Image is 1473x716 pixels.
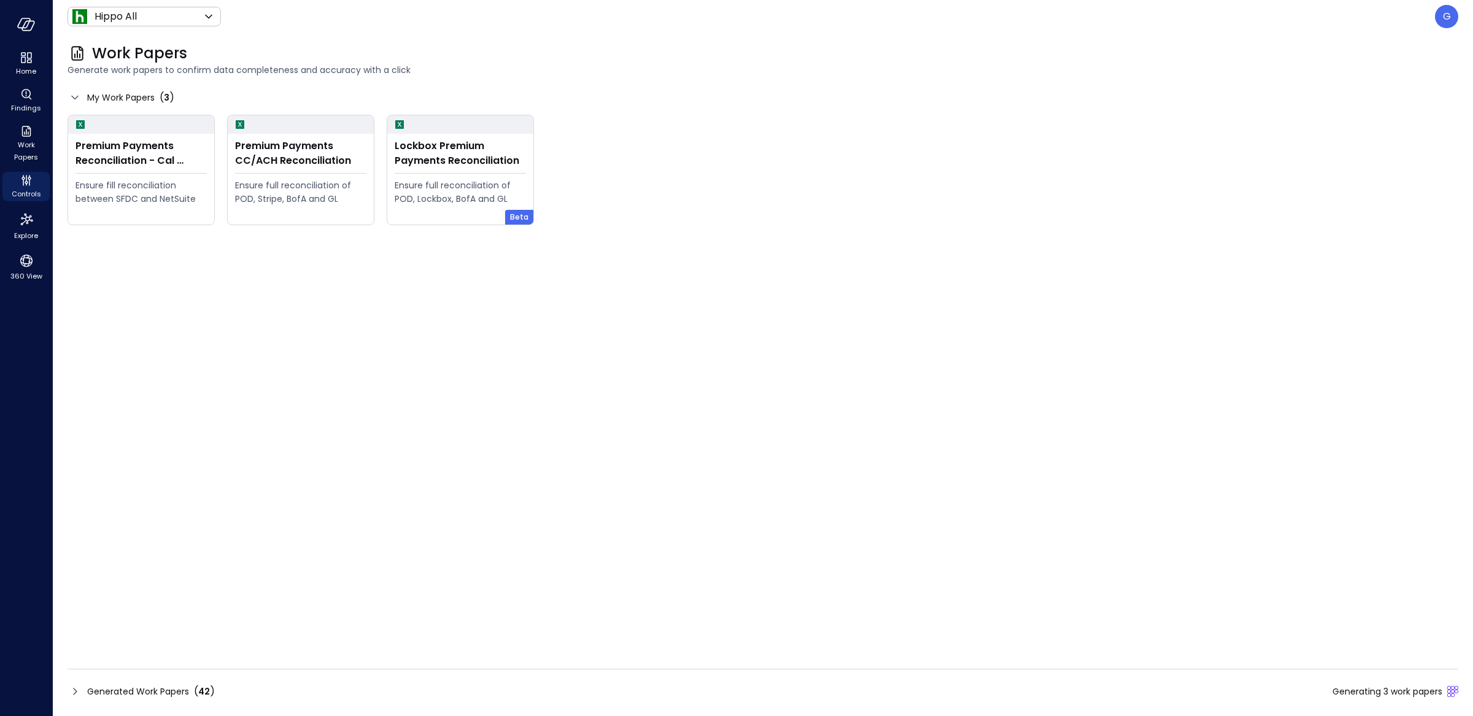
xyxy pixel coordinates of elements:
div: Sliding puzzle loader [1447,686,1458,697]
div: Work Papers [2,123,50,164]
div: Premium Payments Reconciliation - Cal Atlantic [75,139,207,168]
div: ( ) [160,90,174,105]
span: Beta [510,211,528,223]
div: Ensure full reconciliation of POD, Stripe, BofA and GL [235,179,366,206]
div: Premium Payments CC/ACH Reconciliation [235,139,366,168]
span: Generated Work Papers [87,685,189,698]
span: 3 [164,91,169,104]
div: Ensure full reconciliation of POD, Lockbox, BofA and GL [395,179,526,206]
span: Controls [12,188,41,200]
span: 360 View [10,270,42,282]
span: Generating 3 work papers [1332,685,1442,698]
span: Work Papers [92,44,187,63]
span: Work Papers [7,139,45,163]
div: Guy [1435,5,1458,28]
div: Controls [2,172,50,201]
span: Home [16,65,36,77]
div: ( ) [194,684,215,699]
span: Explore [14,229,38,242]
span: 42 [198,685,210,698]
div: Findings [2,86,50,115]
div: Ensure fill reconciliation between SFDC and NetSuite [75,179,207,206]
p: Hippo All [95,9,137,24]
span: Generate work papers to confirm data completeness and accuracy with a click [68,63,1458,77]
div: Home [2,49,50,79]
div: Lockbox Premium Payments Reconciliation [395,139,526,168]
p: G [1443,9,1451,24]
span: Findings [11,102,41,114]
div: Explore [2,209,50,243]
img: Icon [72,9,87,24]
div: 360 View [2,250,50,283]
span: My Work Papers [87,91,155,104]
